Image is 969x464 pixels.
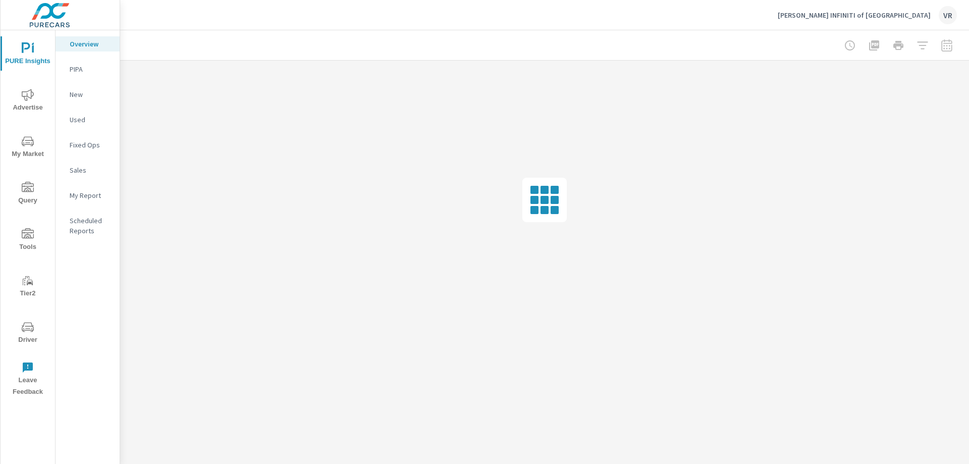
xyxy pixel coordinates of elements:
div: Overview [56,36,120,51]
p: New [70,89,112,99]
p: Used [70,115,112,125]
p: Overview [70,39,112,49]
div: Sales [56,163,120,178]
span: Driver [4,321,52,346]
span: Tier2 [4,275,52,299]
span: PURE Insights [4,42,52,67]
span: Leave Feedback [4,362,52,398]
div: Fixed Ops [56,137,120,152]
div: PIPA [56,62,120,77]
div: New [56,87,120,102]
span: My Market [4,135,52,160]
span: Tools [4,228,52,253]
p: My Report [70,190,112,200]
p: Sales [70,165,112,175]
div: nav menu [1,30,55,402]
div: Used [56,112,120,127]
div: VR [939,6,957,24]
span: Advertise [4,89,52,114]
p: Scheduled Reports [70,216,112,236]
div: Scheduled Reports [56,213,120,238]
div: My Report [56,188,120,203]
p: [PERSON_NAME] INFINITI of [GEOGRAPHIC_DATA] [778,11,931,20]
span: Query [4,182,52,207]
p: Fixed Ops [70,140,112,150]
p: PIPA [70,64,112,74]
